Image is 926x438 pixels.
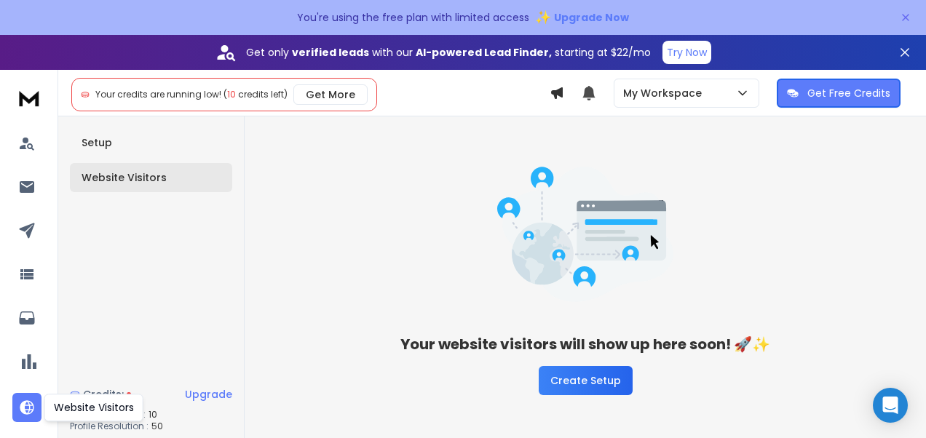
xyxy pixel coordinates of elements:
div: Website Visitors [44,394,143,421]
p: You're using the free plan with limited access [297,10,529,25]
a: Credits:Upgrade [70,380,232,409]
span: 10 [149,409,157,421]
span: 50 [151,421,163,432]
span: Credits: [83,387,124,402]
div: Open Intercom Messenger [873,388,908,423]
p: Get Free Credits [807,86,890,100]
p: My Workspace [623,86,708,100]
div: Upgrade [185,387,232,402]
button: Create Setup [539,366,633,395]
button: ✨Upgrade Now [535,3,629,32]
button: Get More [293,84,368,105]
span: 10 [227,88,236,100]
span: Your credits are running low! [95,88,221,100]
img: logo [15,84,44,111]
h3: Your website visitors will show up here soon! 🚀✨ [400,334,770,354]
p: Try Now [667,45,707,60]
p: Get only with our starting at $22/mo [246,45,651,60]
button: Try Now [662,41,711,64]
button: Get Free Credits [777,79,901,108]
span: Upgrade Now [554,10,629,25]
span: ( credits left) [223,88,288,100]
button: Website Visitors [70,163,232,192]
span: ✨ [535,7,551,28]
p: Profile Resolution : [70,421,149,432]
strong: verified leads [292,45,369,60]
strong: AI-powered Lead Finder, [416,45,552,60]
button: Setup [70,128,232,157]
